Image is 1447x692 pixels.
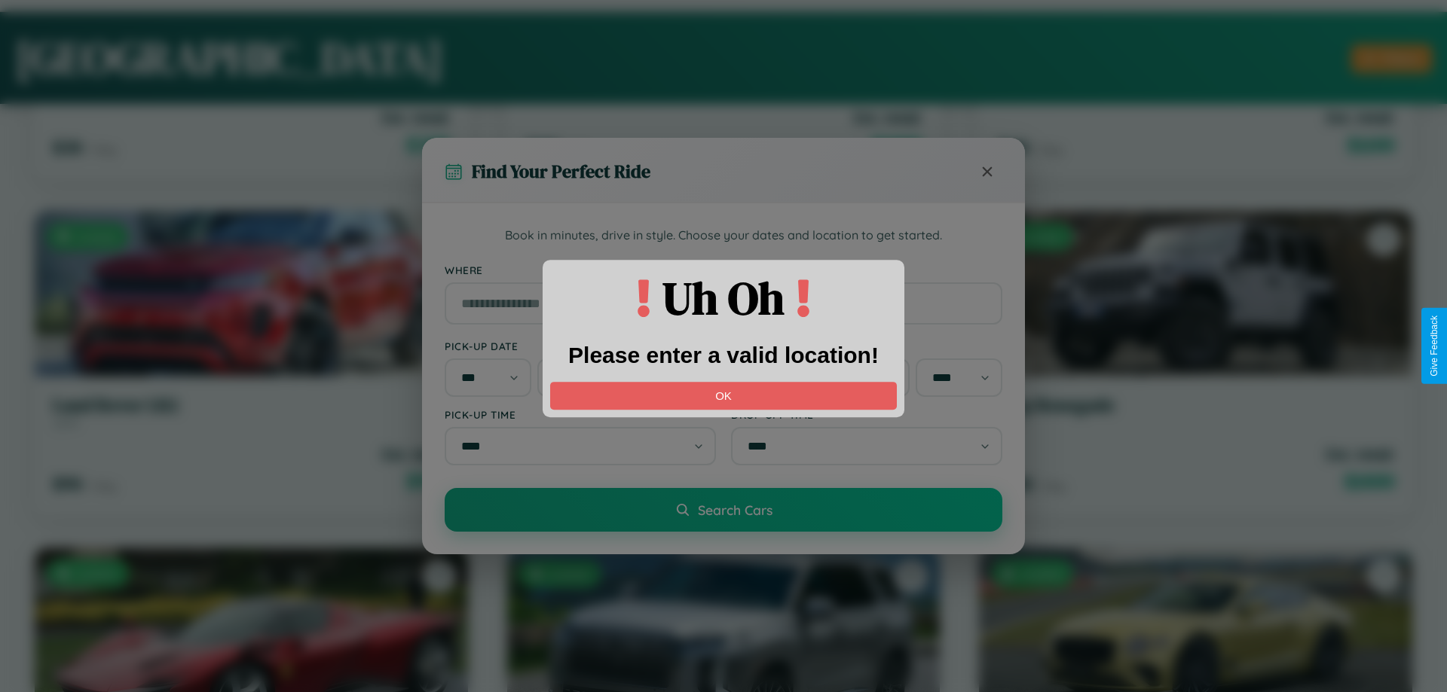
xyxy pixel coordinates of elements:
[731,408,1002,421] label: Drop-off Time
[472,159,650,184] h3: Find Your Perfect Ride
[445,408,716,421] label: Pick-up Time
[698,501,772,518] span: Search Cars
[445,264,1002,276] label: Where
[445,340,716,352] label: Pick-up Date
[445,226,1002,245] p: Book in minutes, drive in style. Choose your dates and location to get started.
[731,340,1002,352] label: Drop-off Date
